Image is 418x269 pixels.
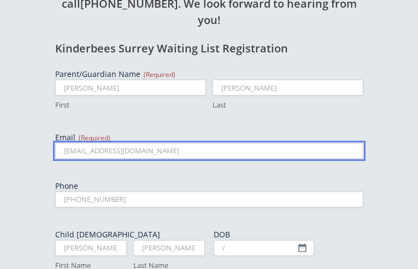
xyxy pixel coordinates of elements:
label: Last [213,100,363,110]
span: (Required) [144,70,175,79]
legend: Parent/Guardian Name [55,69,175,80]
label: DOB [214,229,363,240]
h2: Kinderbees Surrey Waiting List Registration [55,40,363,57]
span: (Required) [79,133,110,142]
label: First [55,100,206,110]
label: Email [55,132,363,143]
legend: Child [DEMOGRAPHIC_DATA] [55,229,160,240]
input: mm/dd/yyyy [214,240,314,256]
label: Phone [55,181,363,192]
